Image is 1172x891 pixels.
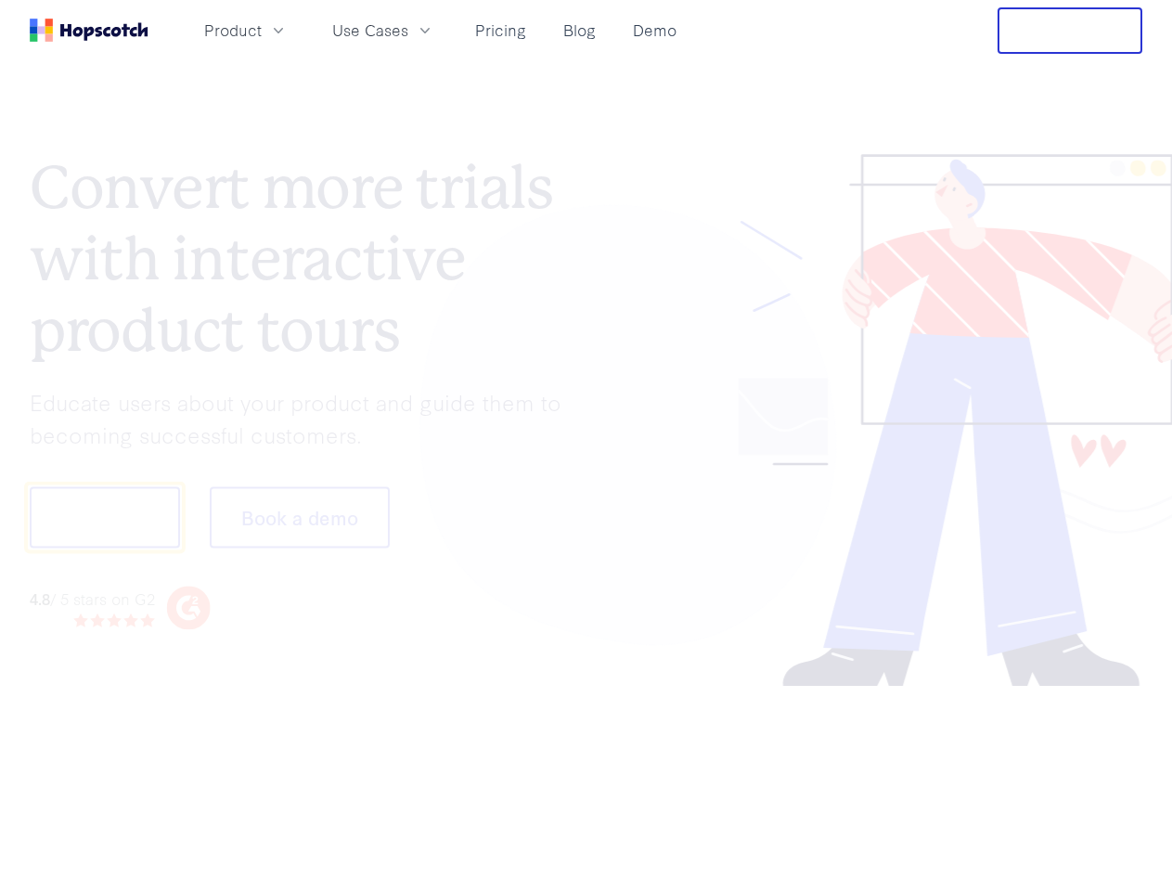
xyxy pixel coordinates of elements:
[468,15,534,45] a: Pricing
[30,19,148,42] a: Home
[625,15,684,45] a: Demo
[193,15,299,45] button: Product
[30,487,180,549] button: Show me!
[30,587,50,608] strong: 4.8
[321,15,445,45] button: Use Cases
[30,385,586,449] p: Educate users about your product and guide them to becoming successful customers.
[332,19,408,42] span: Use Cases
[998,7,1142,54] button: Free Trial
[30,152,586,366] h1: Convert more trials with interactive product tours
[210,487,390,549] button: Book a demo
[30,587,155,610] div: / 5 stars on G2
[204,19,262,42] span: Product
[556,15,603,45] a: Blog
